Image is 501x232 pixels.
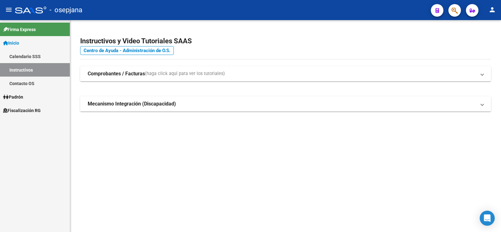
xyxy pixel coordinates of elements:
mat-icon: person [488,6,496,13]
strong: Mecanismo Integración (Discapacidad) [88,100,176,107]
mat-icon: menu [5,6,13,13]
span: Padrón [3,94,23,100]
span: - osepjana [49,3,82,17]
span: Firma Express [3,26,36,33]
span: Inicio [3,40,19,46]
strong: Comprobantes / Facturas [88,70,145,77]
a: Centro de Ayuda - Administración de O.S. [80,46,174,55]
div: Open Intercom Messenger [480,211,495,226]
mat-expansion-panel-header: Comprobantes / Facturas(haga click aquí para ver los tutoriales) [80,66,491,81]
h2: Instructivos y Video Tutoriales SAAS [80,35,491,47]
mat-expansion-panel-header: Mecanismo Integración (Discapacidad) [80,96,491,111]
span: (haga click aquí para ver los tutoriales) [145,70,225,77]
span: Fiscalización RG [3,107,41,114]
